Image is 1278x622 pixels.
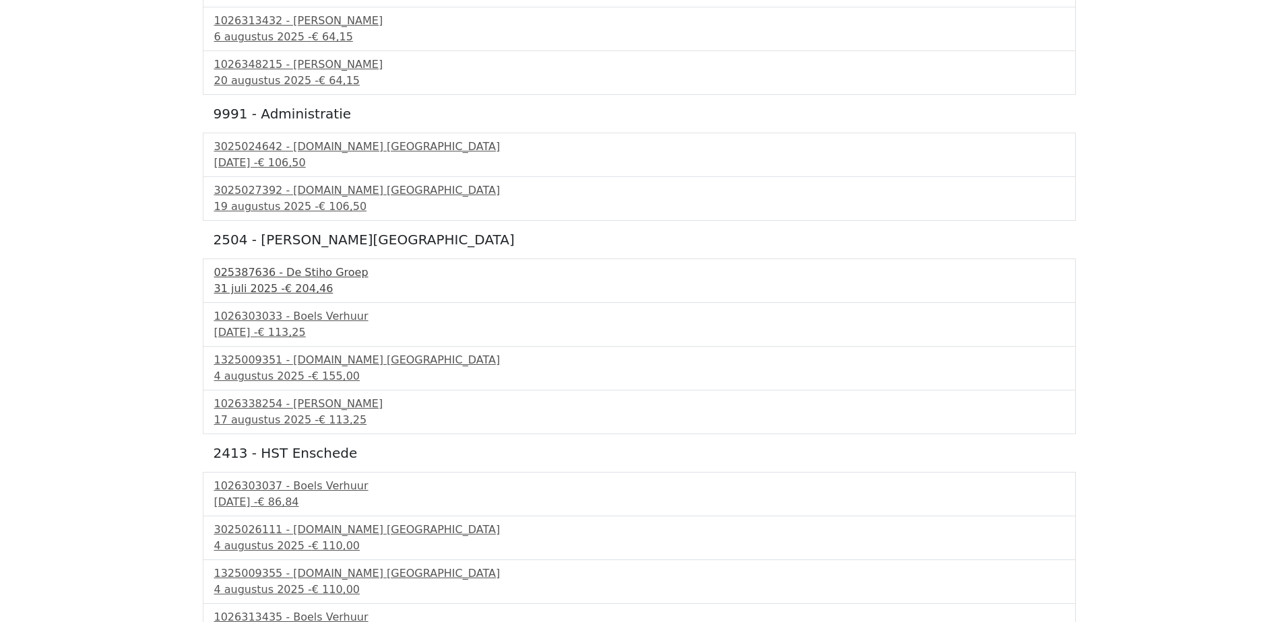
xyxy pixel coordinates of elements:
div: 4 augustus 2025 - [214,538,1064,554]
h5: 2413 - HST Enschede [214,445,1065,461]
div: 1325009355 - [DOMAIN_NAME] [GEOGRAPHIC_DATA] [214,565,1064,582]
span: € 106,50 [257,156,305,169]
h5: 9991 - Administratie [214,106,1065,122]
span: € 110,00 [312,539,360,552]
span: € 113,25 [257,326,305,339]
div: 1026313432 - [PERSON_NAME] [214,13,1064,29]
a: 1325009355 - [DOMAIN_NAME] [GEOGRAPHIC_DATA]4 augustus 2025 -€ 110,00 [214,565,1064,598]
a: 1026338254 - [PERSON_NAME]17 augustus 2025 -€ 113,25 [214,396,1064,428]
div: 3025026111 - [DOMAIN_NAME] [GEOGRAPHIC_DATA] [214,522,1064,538]
div: 1325009351 - [DOMAIN_NAME] [GEOGRAPHIC_DATA] [214,352,1064,368]
span: € 64,15 [319,74,360,87]
a: 1026303033 - Boels Verhuur[DATE] -€ 113,25 [214,308,1064,341]
span: € 110,00 [312,583,360,596]
a: 3025027392 - [DOMAIN_NAME] [GEOGRAPHIC_DATA]19 augustus 2025 -€ 106,50 [214,182,1064,215]
a: 1325009351 - [DOMAIN_NAME] [GEOGRAPHIC_DATA]4 augustus 2025 -€ 155,00 [214,352,1064,384]
a: 1026313432 - [PERSON_NAME]6 augustus 2025 -€ 64,15 [214,13,1064,45]
span: € 155,00 [312,370,360,382]
div: 1026303033 - Boels Verhuur [214,308,1064,324]
span: € 106,50 [319,200,366,213]
div: 1026348215 - [PERSON_NAME] [214,57,1064,73]
h5: 2504 - [PERSON_NAME][GEOGRAPHIC_DATA] [214,232,1065,248]
div: 3025027392 - [DOMAIN_NAME] [GEOGRAPHIC_DATA] [214,182,1064,199]
div: 4 augustus 2025 - [214,368,1064,384]
div: [DATE] - [214,155,1064,171]
div: [DATE] - [214,324,1064,341]
a: 025387636 - De Stiho Groep31 juli 2025 -€ 204,46 [214,265,1064,297]
div: [DATE] - [214,494,1064,510]
span: € 113,25 [319,413,366,426]
a: 3025024642 - [DOMAIN_NAME] [GEOGRAPHIC_DATA][DATE] -€ 106,50 [214,139,1064,171]
div: 17 augustus 2025 - [214,412,1064,428]
span: € 64,15 [312,30,353,43]
div: 19 augustus 2025 - [214,199,1064,215]
a: 1026348215 - [PERSON_NAME]20 augustus 2025 -€ 64,15 [214,57,1064,89]
div: 1026338254 - [PERSON_NAME] [214,396,1064,412]
div: 025387636 - De Stiho Groep [214,265,1064,281]
div: 1026303037 - Boels Verhuur [214,478,1064,494]
div: 20 augustus 2025 - [214,73,1064,89]
div: 3025024642 - [DOMAIN_NAME] [GEOGRAPHIC_DATA] [214,139,1064,155]
span: € 204,46 [285,282,333,295]
div: 4 augustus 2025 - [214,582,1064,598]
a: 1026303037 - Boels Verhuur[DATE] -€ 86,84 [214,478,1064,510]
a: 3025026111 - [DOMAIN_NAME] [GEOGRAPHIC_DATA]4 augustus 2025 -€ 110,00 [214,522,1064,554]
div: 6 augustus 2025 - [214,29,1064,45]
span: € 86,84 [257,495,298,508]
div: 31 juli 2025 - [214,281,1064,297]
